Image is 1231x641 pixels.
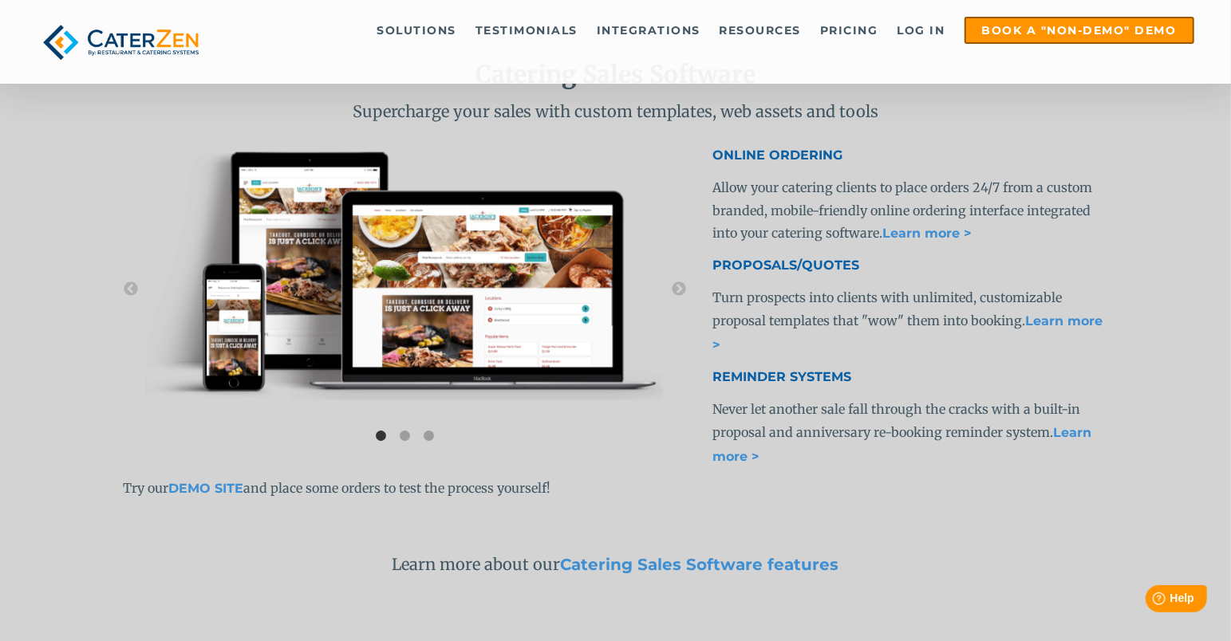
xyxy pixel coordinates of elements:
p: Turn prospects into clients with unlimited, customizable proposal templates that "wow" them into ... [712,286,1108,356]
button: ← [123,281,139,297]
a: Learn more > [712,313,1103,352]
img: online ordering catering software [147,136,663,401]
a: Learn more > [712,425,1091,464]
button: 3 [421,428,437,444]
img: caterzen [37,17,205,68]
a: DEMO SITE [168,481,243,496]
p: Never let another sale fall through the cracks with a built-in proposal and anniversary re-bookin... [712,398,1108,468]
a: Log in [890,18,953,42]
a: Learn more > [882,226,972,241]
button: → [671,281,687,297]
span: Try our and place some orders to test the process yourself! [123,480,550,496]
a: Catering Sales Software features [561,555,839,574]
span: Supercharge your sales with custom templates, web assets and tools [353,101,878,121]
a: Integrations [589,18,708,42]
a: Book a "Non-Demo" Demo [965,17,1194,44]
p: Allow your catering clients to place orders 24/7 from a custom branded, mobile-friendly online or... [712,176,1108,246]
span: PROPOSALS/QUOTES [712,258,859,273]
a: Resources [712,18,810,42]
span: REMINDER SYSTEMS [712,369,851,384]
span: ONLINE ORDERING [712,147,842,163]
div: Navigation Menu [235,17,1194,44]
iframe: Help widget launcher [1089,579,1213,623]
a: Testimonials [468,18,586,42]
button: 1 [373,428,389,444]
span: Learn more about our [393,554,839,574]
button: 2 [397,428,413,444]
a: Pricing [812,18,886,42]
a: Solutions [369,18,464,42]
